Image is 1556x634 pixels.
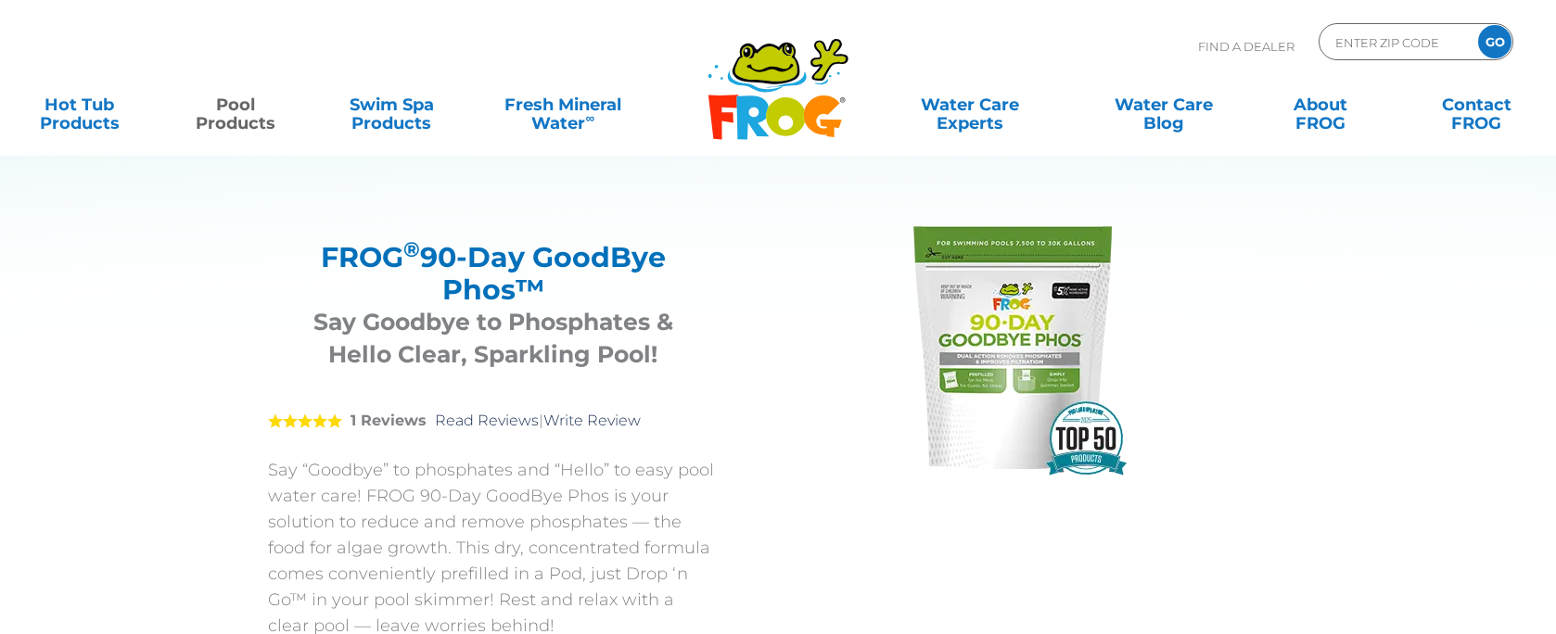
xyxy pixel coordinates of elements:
[585,110,594,125] sup: ∞
[268,413,342,428] span: 5
[174,86,296,123] a: PoolProducts
[1198,23,1295,70] p: Find A Dealer
[268,385,718,457] div: |
[1416,86,1537,123] a: ContactFROG
[403,236,420,262] sup: ®
[291,241,695,306] h2: FROG 90-Day GoodBye Phos™
[487,86,639,123] a: Fresh MineralWater∞
[19,86,140,123] a: Hot TubProducts
[1103,86,1225,123] a: Water CareBlog
[543,412,641,429] a: Write Review
[1333,29,1459,56] input: Zip Code Form
[1259,86,1381,123] a: AboutFROG
[1478,25,1511,58] input: GO
[872,86,1069,123] a: Water CareExperts
[331,86,453,123] a: Swim SpaProducts
[351,412,427,429] strong: 1 Reviews
[435,412,539,429] a: Read Reviews
[291,306,695,371] h3: Say Goodbye to Phosphates & Hello Clear, Sparkling Pool!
